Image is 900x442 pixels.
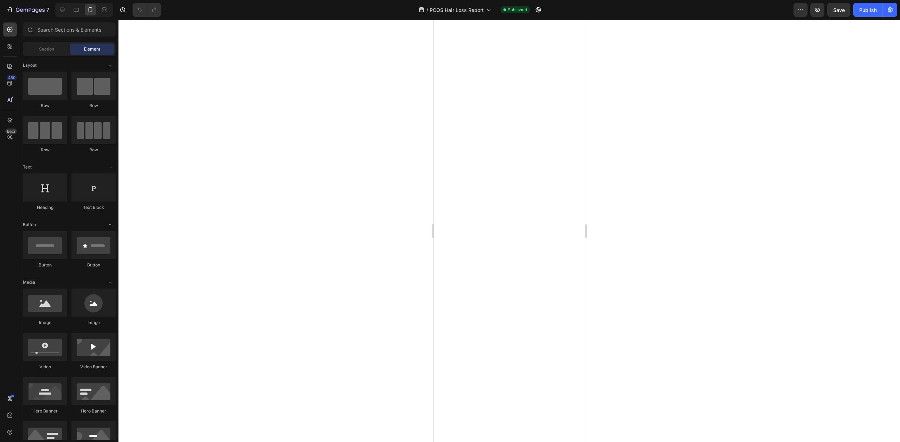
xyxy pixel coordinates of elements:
[104,277,116,288] span: Toggle open
[833,7,845,13] span: Save
[23,364,67,370] div: Video
[23,222,36,228] span: Button
[71,204,116,211] div: Text Block
[426,6,428,14] span: /
[71,408,116,414] div: Hero Banner
[23,62,37,68] span: Layout
[104,219,116,230] span: Toggle open
[46,6,49,14] p: 7
[71,319,116,326] div: Image
[104,60,116,71] span: Toggle open
[71,103,116,109] div: Row
[23,262,67,268] div: Button
[5,128,17,134] div: Beta
[508,7,527,13] span: Published
[84,46,100,52] span: Element
[23,319,67,326] div: Image
[23,22,116,37] input: Search Sections & Elements
[430,6,484,14] span: PCOS Hair Loss Report
[23,279,35,285] span: Media
[23,103,67,109] div: Row
[71,262,116,268] div: Button
[434,20,585,442] iframe: Design area
[39,46,54,52] span: Section
[827,3,850,17] button: Save
[133,3,161,17] div: Undo/Redo
[23,147,67,153] div: Row
[23,204,67,211] div: Heading
[104,161,116,173] span: Toggle open
[3,3,52,17] button: 7
[23,164,32,170] span: Text
[71,147,116,153] div: Row
[859,6,877,14] div: Publish
[71,364,116,370] div: Video Banner
[7,75,17,80] div: 450
[853,3,883,17] button: Publish
[23,408,67,414] div: Hero Banner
